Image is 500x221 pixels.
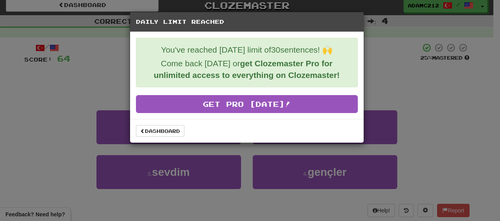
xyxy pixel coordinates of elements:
strong: get Clozemaster Pro for unlimited access to everything on Clozemaster! [154,59,339,80]
p: Come back [DATE] or [142,58,352,81]
a: Dashboard [136,125,184,137]
p: You've reached [DATE] limit of 30 sentences! 🙌 [142,44,352,56]
a: Get Pro [DATE]! [136,95,358,113]
h5: Daily Limit Reached [136,18,358,26]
